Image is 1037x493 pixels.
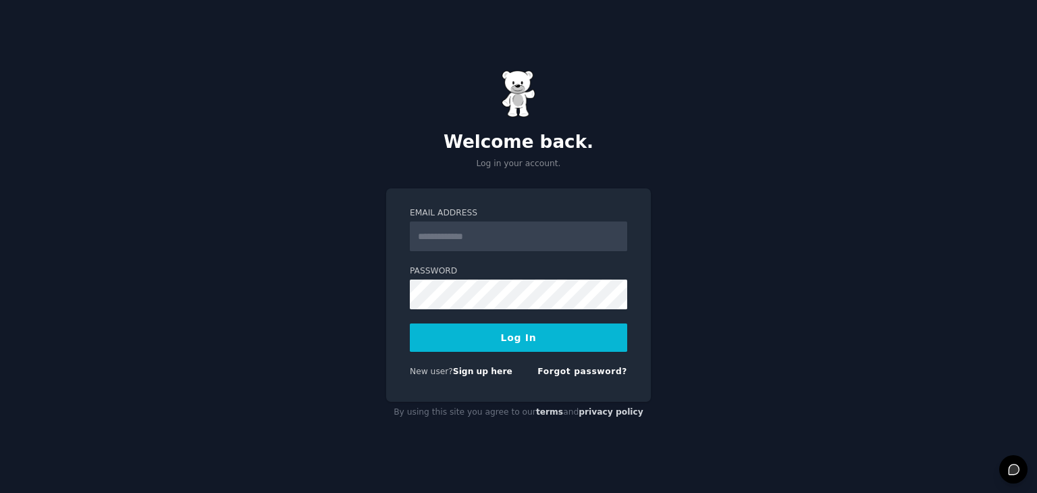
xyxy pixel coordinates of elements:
[410,323,627,352] button: Log In
[410,265,627,278] label: Password
[536,407,563,417] a: terms
[386,158,651,170] p: Log in your account.
[502,70,535,118] img: Gummy Bear
[537,367,627,376] a: Forgot password?
[453,367,512,376] a: Sign up here
[579,407,643,417] a: privacy policy
[386,402,651,423] div: By using this site you agree to our and
[386,132,651,153] h2: Welcome back.
[410,367,453,376] span: New user?
[410,207,627,219] label: Email Address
